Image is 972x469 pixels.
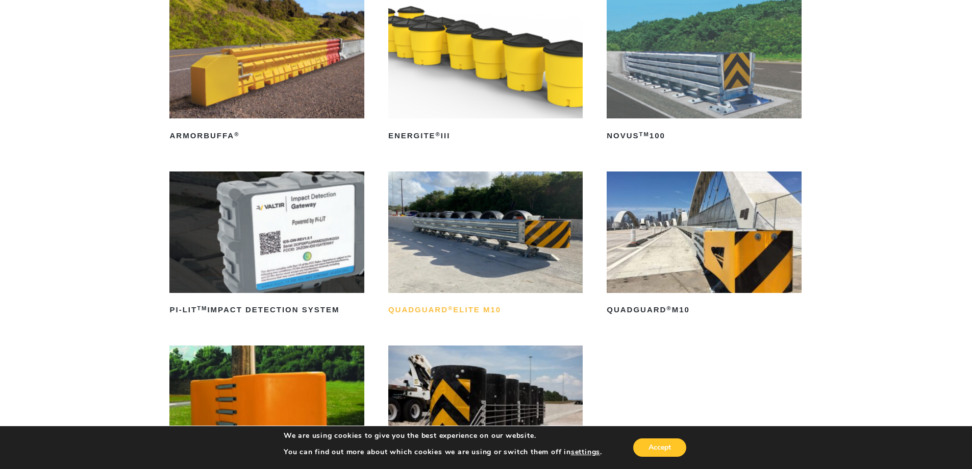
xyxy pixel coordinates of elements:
button: settings [571,448,600,457]
p: You can find out more about which cookies we are using or switch them off in . [284,448,602,457]
sup: TM [639,131,650,137]
sup: ® [234,131,239,137]
sup: ® [448,305,453,311]
a: QuadGuard®Elite M10 [388,171,583,318]
sup: ® [666,305,671,311]
h2: ENERGITE III [388,128,583,144]
h2: ArmorBuffa [169,128,364,144]
a: PI-LITTMImpact Detection System [169,171,364,318]
h2: QuadGuard M10 [607,302,801,318]
h2: NOVUS 100 [607,128,801,144]
a: QuadGuard®M10 [607,171,801,318]
h2: PI-LIT Impact Detection System [169,302,364,318]
sup: ® [436,131,441,137]
sup: TM [197,305,207,311]
h2: QuadGuard Elite M10 [388,302,583,318]
p: We are using cookies to give you the best experience on our website. [284,431,602,440]
button: Accept [633,438,686,457]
